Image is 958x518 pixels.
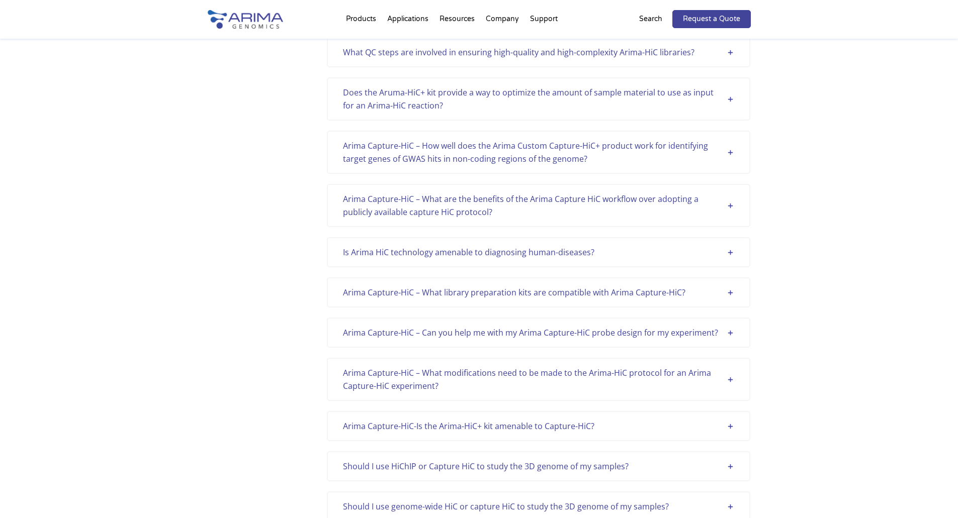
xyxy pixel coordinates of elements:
div: Does the Aruma-HiC+ kit provide a way to optimize the amount of sample material to use as input f... [343,86,734,112]
a: Request a Quote [672,10,751,28]
div: What QC steps are involved in ensuring high-quality and high-complexity Arima-HiC libraries? [343,46,734,59]
img: Arima-Genomics-logo [208,10,283,29]
div: Should I use HiChIP or Capture HiC to study the 3D genome of my samples? [343,460,734,473]
p: Search [639,13,662,26]
div: Arima Capture-HiC – What are the benefits of the Arima Capture HiC workflow over adopting a publi... [343,192,734,219]
div: Should I use genome-wide HiC or capture HiC to study the 3D genome of my samples? [343,500,734,513]
div: Arima Capture-HiC – Can you help me with my Arima Capture-HiC probe design for my experiment? [343,326,734,339]
div: Arima Capture-HiC – What modifications need to be made to the Arima-HiC protocol for an Arima Cap... [343,366,734,392]
div: Arima Capture-HiC-Is the Arima-HiC+ kit amenable to Capture-HiC? [343,420,734,433]
div: Arima Capture-HiC – What library preparation kits are compatible with Arima Capture-HiC? [343,286,734,299]
div: Arima Capture-HiC – How well does the Arima Custom Capture-HiC+ product work for identifying targ... [343,139,734,165]
div: Is Arima HiC technology amenable to diagnosing human-diseases? [343,246,734,259]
